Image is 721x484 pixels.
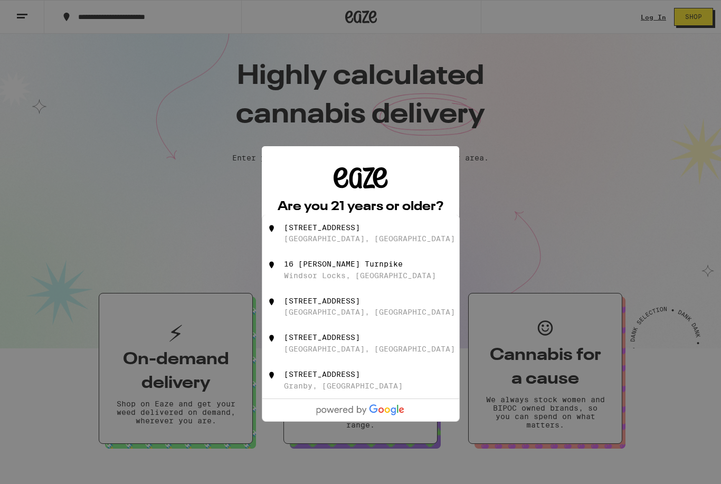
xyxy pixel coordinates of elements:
[284,333,360,341] div: [STREET_ADDRESS]
[278,201,443,213] h2: Are you 21 years or older?
[267,370,277,381] img: 16 East Granby Road
[284,308,455,316] div: [GEOGRAPHIC_DATA], [GEOGRAPHIC_DATA]
[284,345,455,353] div: [GEOGRAPHIC_DATA], [GEOGRAPHIC_DATA]
[284,297,360,305] div: [STREET_ADDRESS]
[267,260,277,270] img: 16 Ella Grasso Turnpike
[267,333,277,344] img: 16 International Drive
[267,297,277,307] img: 16 Seymour Road
[284,271,436,280] div: Windsor Locks, [GEOGRAPHIC_DATA]
[284,234,455,243] div: [GEOGRAPHIC_DATA], [GEOGRAPHIC_DATA]
[284,370,360,378] div: [STREET_ADDRESS]
[284,223,360,232] div: [STREET_ADDRESS]
[284,382,403,390] div: Granby, [GEOGRAPHIC_DATA]
[267,223,277,234] img: 161 Rainbow Road
[6,7,76,16] span: Hi. Need any help?
[284,260,403,268] div: 16 [PERSON_NAME] Turnpike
